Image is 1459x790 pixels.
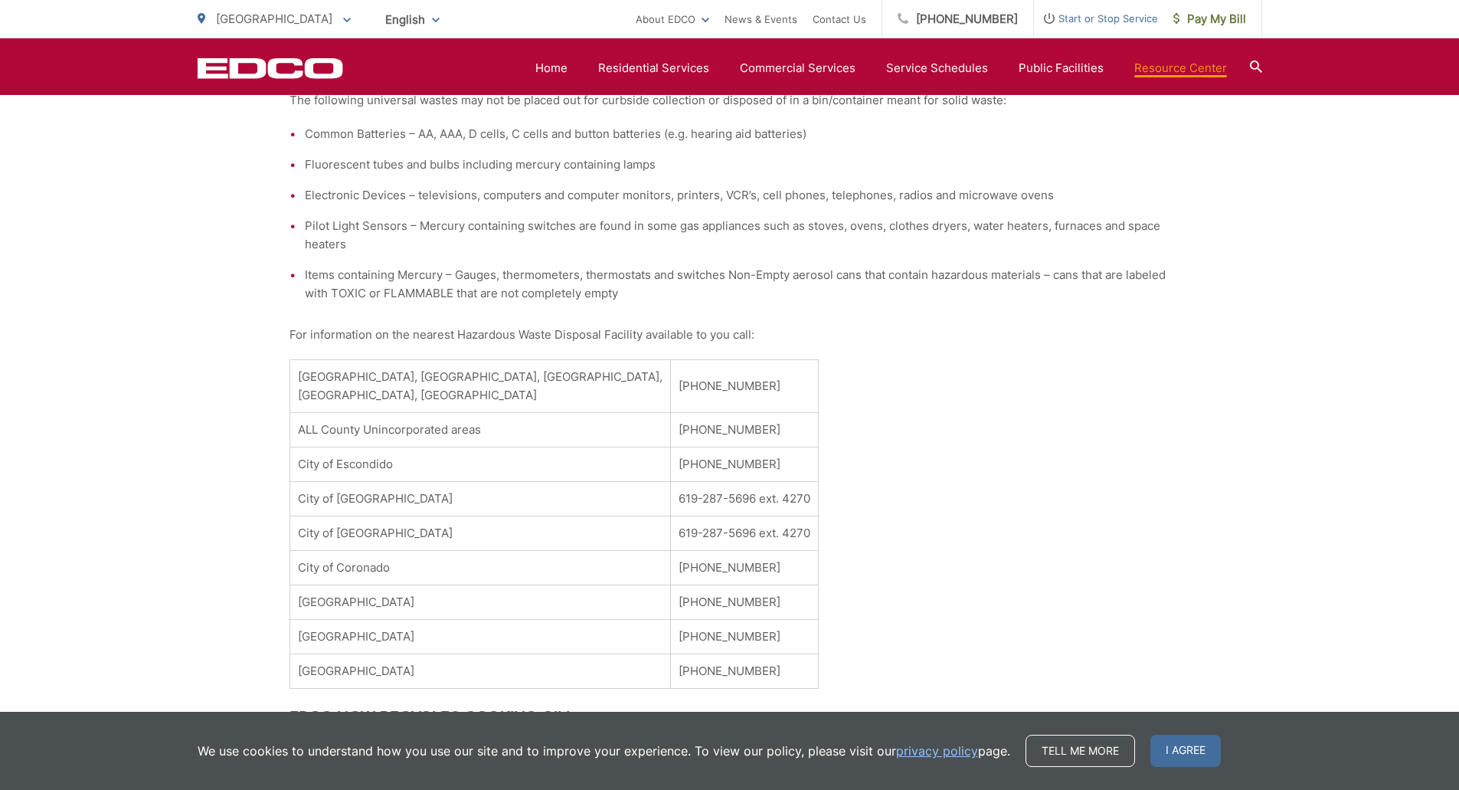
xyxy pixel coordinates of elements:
td: [PHONE_NUMBER] [670,585,818,620]
td: [GEOGRAPHIC_DATA], [GEOGRAPHIC_DATA], [GEOGRAPHIC_DATA], [GEOGRAPHIC_DATA], [GEOGRAPHIC_DATA] [290,360,670,413]
td: City of Escondido [290,447,670,482]
a: privacy policy [896,742,978,760]
li: Items containing Mercury – Gauges, thermometers, thermostats and switches Non-Empty aerosol cans ... [305,266,1170,303]
p: For information on the nearest Hazardous Waste Disposal Facility available to you call: [290,326,1170,344]
td: 619-287-5696 ext. 4270 [670,516,818,551]
a: Service Schedules [886,59,988,77]
td: [PHONE_NUMBER] [670,413,818,447]
td: [PHONE_NUMBER] [670,620,818,654]
td: ALL County Unincorporated areas [290,413,670,447]
td: [PHONE_NUMBER] [670,360,818,413]
li: Pilot Light Sensors – Mercury containing switches are found in some gas appliances such as stoves... [305,217,1170,254]
li: Common Batteries – AA, AAA, D cells, C cells and button batteries (e.g. hearing aid batteries) [305,125,1170,143]
span: [GEOGRAPHIC_DATA] [216,11,332,26]
a: Commercial Services [740,59,855,77]
span: I agree [1150,735,1221,767]
li: Electronic Devices – televisions, computers and computer monitors, printers, VCR’s, cell phones, ... [305,186,1170,205]
a: News & Events [725,10,797,28]
td: [GEOGRAPHIC_DATA] [290,620,670,654]
td: [PHONE_NUMBER] [670,447,818,482]
td: [PHONE_NUMBER] [670,551,818,585]
a: About EDCO [636,10,709,28]
td: [PHONE_NUMBER] [670,654,818,689]
span: English [374,6,451,33]
h2: EDCO Now Recycles Cooking Oil! [290,708,1170,726]
li: Fluorescent tubes and bulbs including mercury containing lamps [305,156,1170,174]
span: Pay My Bill [1173,10,1246,28]
a: Public Facilities [1019,59,1104,77]
td: 619-287-5696 ext. 4270 [670,482,818,516]
td: [GEOGRAPHIC_DATA] [290,654,670,689]
td: City of [GEOGRAPHIC_DATA] [290,482,670,516]
p: We use cookies to understand how you use our site and to improve your experience. To view our pol... [198,742,1010,760]
p: The following universal wastes may not be placed out for curbside collection or disposed of in a ... [290,91,1170,110]
td: [GEOGRAPHIC_DATA] [290,585,670,620]
td: City of [GEOGRAPHIC_DATA] [290,516,670,551]
a: EDCD logo. Return to the homepage. [198,57,343,79]
a: Tell me more [1026,735,1135,767]
a: Residential Services [598,59,709,77]
a: Home [535,59,568,77]
a: Contact Us [813,10,866,28]
a: Resource Center [1134,59,1227,77]
td: City of Coronado [290,551,670,585]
